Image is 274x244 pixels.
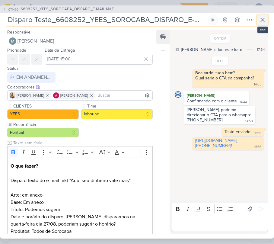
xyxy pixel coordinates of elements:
label: CLIENTES [13,103,79,109]
div: Ligar relógio [211,18,215,22]
img: Caroline Traven De Andrade [174,91,182,98]
div: 16:36 [254,131,261,136]
div: 14:44 [240,100,247,105]
img: Alessandra Gomes [53,92,59,98]
div: Colaboradores [7,84,153,90]
label: Prioridade [7,48,26,53]
label: Status [7,66,19,71]
p: Data e horário do disparo: [PERSON_NAME] dispararmos na quarta-feira dia 27/08, poderiam sugerir ... [11,213,149,228]
div: 17:34 [257,47,265,52]
p: Disparo texto do e-mail mkt “Aqui seu dinheiro vale mais” Arte: em anexo Base: Em anexo Título: P... [11,162,149,213]
div: [PERSON_NAME] [185,92,248,98]
div: 14:05 [254,82,261,87]
div: Confirmando com o cliente [187,98,237,104]
label: Data de Entrega [45,48,75,53]
button: Inbound [81,109,153,119]
span: [PERSON_NAME] [60,93,88,98]
div: esc [257,27,268,33]
strong: O que fazer? [11,163,38,169]
div: Editor toolbar [7,146,153,158]
button: [PERSON_NAME] [7,36,153,47]
div: ! [195,138,237,148]
div: Qual seria o CTA da campanha? [195,75,254,81]
span: [PERSON_NAME] [18,37,54,45]
button: EM ANDAMENTO [7,72,56,83]
div: Editor editing area: main [172,215,268,231]
div: Teste enviado! [225,129,251,134]
span: [PERSON_NAME] [17,93,44,98]
a: [URL][DOMAIN_NAME][PHONE_NUMBER] [195,138,237,148]
label: Recorrência [13,121,79,128]
input: Kard Sem Título [6,14,206,25]
img: Mariana Amorim [9,37,16,45]
div: Editor toolbar [172,203,268,215]
p: Produtos: Todos de Sorocaba Cta: Whatsapp [PHONE_NUMBER] [11,228,149,242]
div: EM ANDAMENTO [16,74,53,81]
input: Select a date [45,54,153,65]
div: [PERSON_NAME] criou este kard [181,47,242,53]
button: Pontual [7,128,79,137]
label: Responsável [7,30,31,35]
button: YEES [7,109,79,119]
input: Buscar [96,92,151,99]
img: Iara Santos [9,92,15,98]
div: Boa tarde! tudo bem? [195,70,261,75]
label: Time [87,103,153,109]
div: [PERSON_NAME], podemo direcionar o CTA para o whatsapp: [PHONE_NUMBER] [187,107,252,123]
input: Texto sem título [12,140,153,146]
div: 16:36 [254,145,261,149]
div: 14:50 [245,119,253,124]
